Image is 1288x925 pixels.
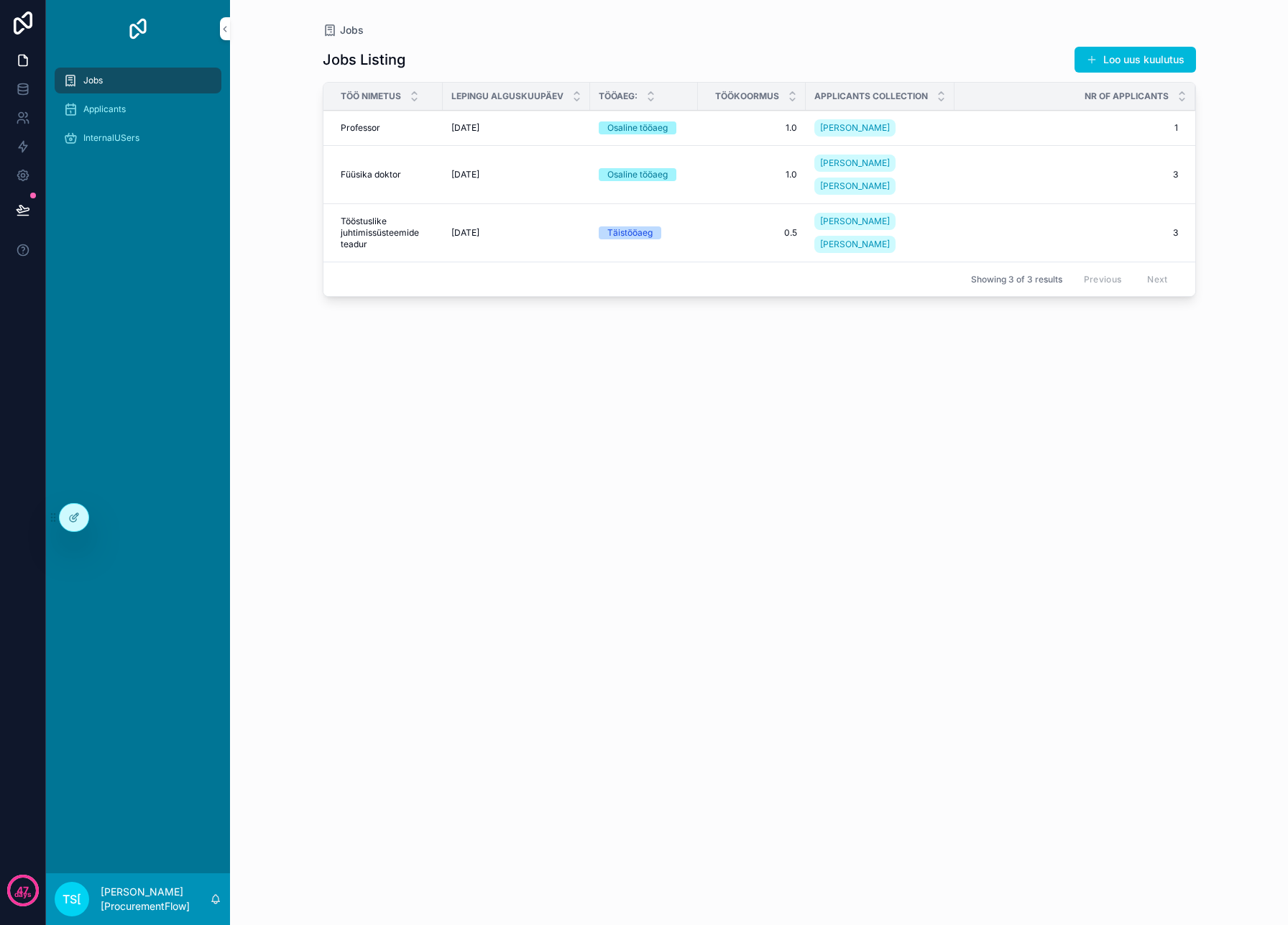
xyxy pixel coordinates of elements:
[820,239,890,250] span: [PERSON_NAME]
[341,122,380,134] span: Professor
[63,891,81,908] span: TS[
[451,227,479,239] span: [DATE]
[599,121,689,134] a: Osaline tööaeg
[607,121,668,134] div: Osaline tööaeg
[323,50,405,70] h1: Jobs Listing
[814,155,896,172] a: [PERSON_NAME]
[814,210,946,256] a: [PERSON_NAME][PERSON_NAME]
[55,125,221,151] a: InternalUSers
[599,168,689,181] a: Osaline tööaeg
[599,226,689,239] a: Täistööaeg
[814,236,896,253] a: [PERSON_NAME]
[451,122,479,134] span: [DATE]
[820,180,890,192] span: [PERSON_NAME]
[814,91,928,102] span: Applicants collection
[83,103,126,115] span: Applicants
[599,91,638,102] span: Tööaeg:
[341,91,401,102] span: Töö nimetus
[814,213,896,230] a: [PERSON_NAME]
[341,122,434,134] a: Professor
[1085,91,1169,102] span: Nr of Applicants
[820,157,890,169] span: [PERSON_NAME]
[341,216,434,250] a: Tööstuslike juhtimissüsteemide teadur
[451,227,581,239] a: [DATE]
[83,75,103,86] span: Jobs
[14,889,32,901] p: days
[814,119,896,137] a: [PERSON_NAME]
[954,122,1178,134] a: 1
[971,274,1062,285] span: Showing 3 of 3 results
[814,116,946,139] a: [PERSON_NAME]
[83,132,139,144] span: InternalUSers
[451,169,581,180] a: [DATE]
[55,68,221,93] a: Jobs
[1075,47,1196,73] button: Loo uus kuulutus
[954,169,1178,180] a: 3
[451,122,581,134] a: [DATE]
[341,169,401,180] span: Füüsika doktor
[607,168,668,181] div: Osaline tööaeg
[707,169,797,180] a: 1.0
[954,227,1178,239] a: 3
[341,169,434,180] a: Füüsika doktor
[451,91,563,102] span: Lepingu alguskuupäev
[46,57,230,170] div: scrollable content
[607,226,653,239] div: Täistööaeg
[707,122,797,134] a: 1.0
[715,91,779,102] span: Töökoormus
[55,96,221,122] a: Applicants
[17,883,29,898] p: 47
[340,23,364,37] span: Jobs
[451,169,479,180] span: [DATE]
[707,227,797,239] a: 0.5
[820,216,890,227] span: [PERSON_NAME]
[820,122,890,134] span: [PERSON_NAME]
[814,152,946,198] a: [PERSON_NAME][PERSON_NAME]
[101,885,210,914] p: [PERSON_NAME] [ProcurementFlow]
[323,23,364,37] a: Jobs
[814,178,896,195] a: [PERSON_NAME]
[126,17,149,40] img: App logo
